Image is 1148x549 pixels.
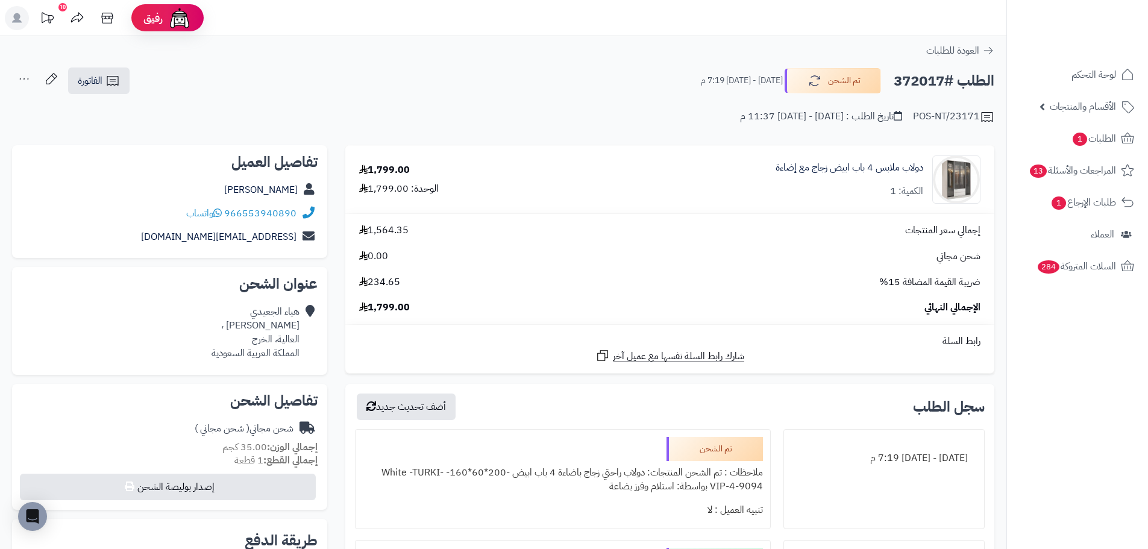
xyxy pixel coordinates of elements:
h2: طريقة الدفع [245,533,318,548]
div: 1,799.00 [359,163,410,177]
strong: إجمالي القطع: [263,453,318,468]
span: العودة للطلبات [926,43,979,58]
span: 1,799.00 [359,301,410,315]
span: 284 [1038,260,1059,274]
span: الطلبات [1071,130,1116,147]
span: ضريبة القيمة المضافة 15% [879,275,980,289]
div: ملاحظات : تم الشحن المنتجات: دولاب راحتي زجاج باضاءة 4 باب ابيض -200*60*160- White -TURKI-VIP-4-9... [363,461,762,498]
img: 1742133300-110103010020.1-90x90.jpg [933,155,980,204]
h3: سجل الطلب [913,400,985,414]
div: الوحدة: 1,799.00 [359,182,439,196]
a: تحديثات المنصة [32,6,62,33]
span: العملاء [1091,226,1114,243]
a: العملاء [1014,220,1141,249]
span: شحن مجاني [936,249,980,263]
small: 1 قطعة [234,453,318,468]
div: Open Intercom Messenger [18,502,47,531]
strong: إجمالي الوزن: [267,440,318,454]
span: المراجعات والأسئلة [1029,162,1116,179]
span: 0.00 [359,249,388,263]
div: تاريخ الطلب : [DATE] - [DATE] 11:37 م [740,110,902,124]
a: لوحة التحكم [1014,60,1141,89]
h2: عنوان الشحن [22,277,318,291]
h2: تفاصيل العميل [22,155,318,169]
a: طلبات الإرجاع1 [1014,188,1141,217]
span: لوحة التحكم [1071,66,1116,83]
button: تم الشحن [785,68,881,93]
a: الفاتورة [68,67,130,94]
span: 234.65 [359,275,400,289]
span: الفاتورة [78,74,102,88]
span: 13 [1030,165,1047,178]
a: [PERSON_NAME] [224,183,298,197]
a: شارك رابط السلة نفسها مع عميل آخر [595,348,744,363]
a: العودة للطلبات [926,43,994,58]
h2: الطلب #372017 [894,69,994,93]
div: تم الشحن [667,437,763,461]
span: رفيق [143,11,163,25]
span: طلبات الإرجاع [1050,194,1116,211]
a: دولاب ملابس 4 باب ابيض زجاج مع إضاءة [776,161,923,175]
div: الكمية: 1 [890,184,923,198]
div: شحن مجاني [195,422,293,436]
span: 1 [1073,133,1087,146]
button: إصدار بوليصة الشحن [20,474,316,500]
span: شارك رابط السلة نفسها مع عميل آخر [613,350,744,363]
a: 966553940890 [224,206,296,221]
small: [DATE] - [DATE] 7:19 م [701,75,783,87]
div: رابط السلة [350,334,990,348]
a: واتساب [186,206,222,221]
div: هياء الجعيدي [PERSON_NAME] ، العالية، الخرج المملكة العربية السعودية [212,305,300,360]
div: [DATE] - [DATE] 7:19 م [791,447,977,470]
span: إجمالي سعر المنتجات [905,224,980,237]
a: المراجعات والأسئلة13 [1014,156,1141,185]
a: [EMAIL_ADDRESS][DOMAIN_NAME] [141,230,296,244]
span: الأقسام والمنتجات [1050,98,1116,115]
span: ( شحن مجاني ) [195,421,249,436]
img: ai-face.png [168,6,192,30]
span: الإجمالي النهائي [924,301,980,315]
a: السلات المتروكة284 [1014,252,1141,281]
span: 1 [1052,196,1066,210]
button: أضف تحديث جديد [357,394,456,420]
div: 10 [58,3,67,11]
small: 35.00 كجم [222,440,318,454]
div: تنبيه العميل : لا [363,498,762,522]
div: POS-NT/23171 [913,110,994,124]
span: السلات المتروكة [1037,258,1116,275]
h2: تفاصيل الشحن [22,394,318,408]
a: الطلبات1 [1014,124,1141,153]
span: 1,564.35 [359,224,409,237]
